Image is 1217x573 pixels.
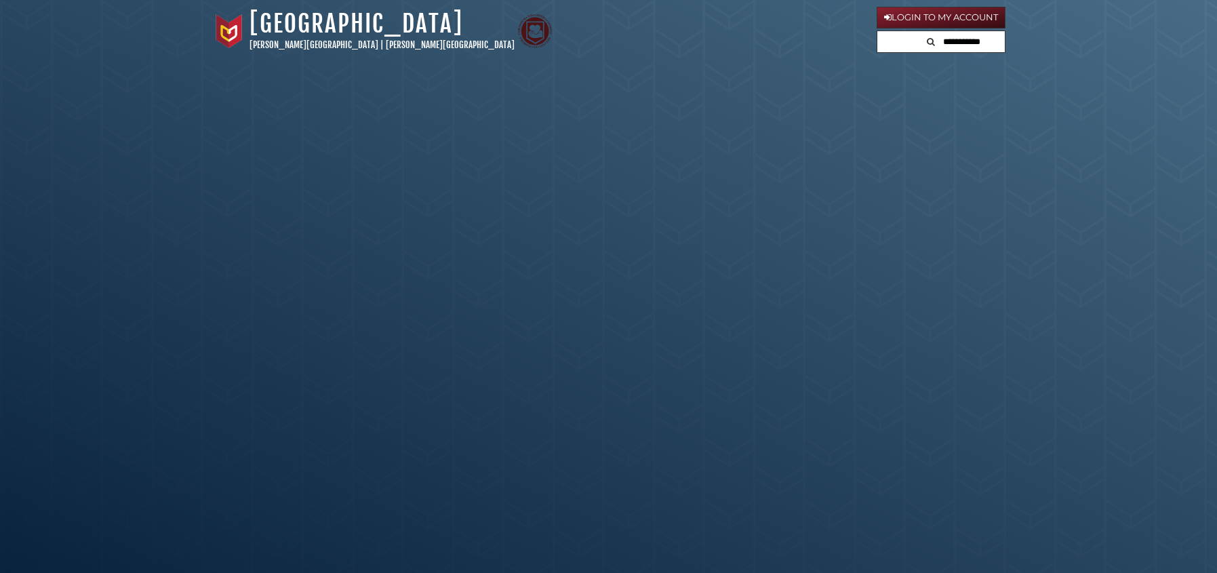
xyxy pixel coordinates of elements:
a: [PERSON_NAME][GEOGRAPHIC_DATA] [386,39,515,50]
a: Login to My Account [877,7,1005,28]
a: [PERSON_NAME][GEOGRAPHIC_DATA] [250,39,378,50]
i: Search [927,37,935,46]
span: | [380,39,384,50]
a: [GEOGRAPHIC_DATA] [250,9,463,39]
button: Search [923,31,939,50]
img: Calvin Theological Seminary [518,14,552,48]
img: Calvin University [212,14,246,48]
